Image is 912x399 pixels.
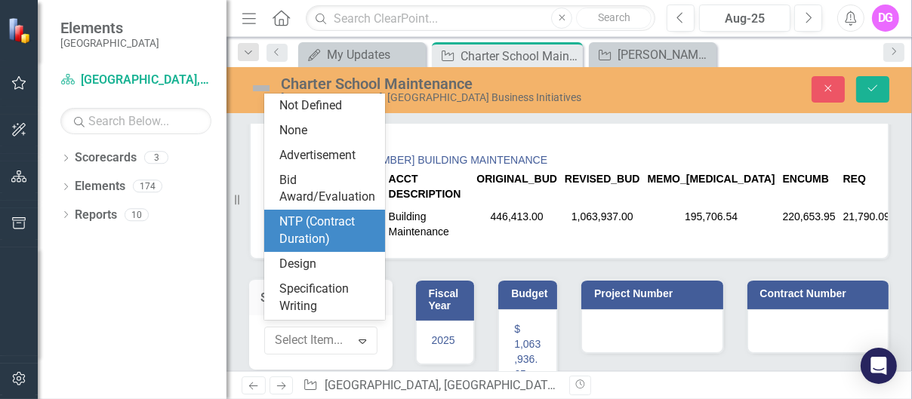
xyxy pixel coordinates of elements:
[8,17,34,44] img: ClearPoint Strategy
[60,72,211,89] a: [GEOGRAPHIC_DATA], [GEOGRAPHIC_DATA] Business Initiatives
[476,209,557,224] p: 446,413.00
[260,291,293,305] h3: Stage
[783,209,836,224] p: 220,653.95
[306,5,655,32] input: Search ClearPoint...
[648,209,775,224] p: 195,706.54
[389,209,470,239] p: Building Maintenance
[60,37,159,49] small: [GEOGRAPHIC_DATA]
[432,334,455,346] span: 2025
[429,288,467,312] h3: Fiscal Year
[75,178,125,195] a: Elements
[266,149,873,167] p: CHARTER [PHONE_NUMBER] BUILDING MAINTENANCE
[783,173,829,185] strong: ENCUMB
[565,209,640,224] p: 1,063,937.00
[144,152,168,164] div: 3
[593,45,713,64] a: [PERSON_NAME] Youth Center Roof Replacement
[279,213,376,248] div: NTP (Contract Duration)
[303,377,558,394] div: » »
[476,173,557,185] strong: ORIGINAL_BUD
[60,108,211,134] input: Search Below...
[327,45,422,64] div: My Updates
[75,149,137,167] a: Scorecards
[511,288,550,299] h3: Budget
[279,281,376,315] div: Specification Writing
[125,208,149,221] div: 10
[872,5,899,32] button: DG
[594,288,716,299] h3: Project Number
[279,147,376,164] div: Advertisement
[281,75,596,92] div: Charter School Maintenance
[279,97,376,115] div: Not Defined
[279,172,376,207] div: Bid Award/Evaluation
[861,348,897,384] div: Open Intercom Messenger
[576,8,652,29] button: Search
[699,5,790,32] button: Aug-25
[648,173,775,185] strong: MEMO_[MEDICAL_DATA]
[389,173,461,200] strong: ACCT DESCRIPTION
[598,11,630,23] span: Search
[281,92,596,103] div: [GEOGRAPHIC_DATA], [GEOGRAPHIC_DATA] Business Initiatives
[302,45,422,64] a: My Updates
[461,47,579,66] div: Charter School Maintenance
[618,45,713,64] div: [PERSON_NAME] Youth Center Roof Replacement
[514,323,541,380] span: $ 1,063,936.65
[60,19,159,37] span: Elements
[843,209,890,224] p: 21,790.09
[325,378,664,392] a: [GEOGRAPHIC_DATA], [GEOGRAPHIC_DATA] Business Initiatives
[279,122,376,140] div: None
[760,288,882,299] h3: Contract Number
[133,180,162,193] div: 174
[249,76,273,100] img: Not Defined
[279,256,376,273] div: Design
[704,10,785,28] div: Aug-25
[565,173,640,185] strong: REVISED_BUD
[75,207,117,224] a: Reports
[843,173,866,185] strong: REQ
